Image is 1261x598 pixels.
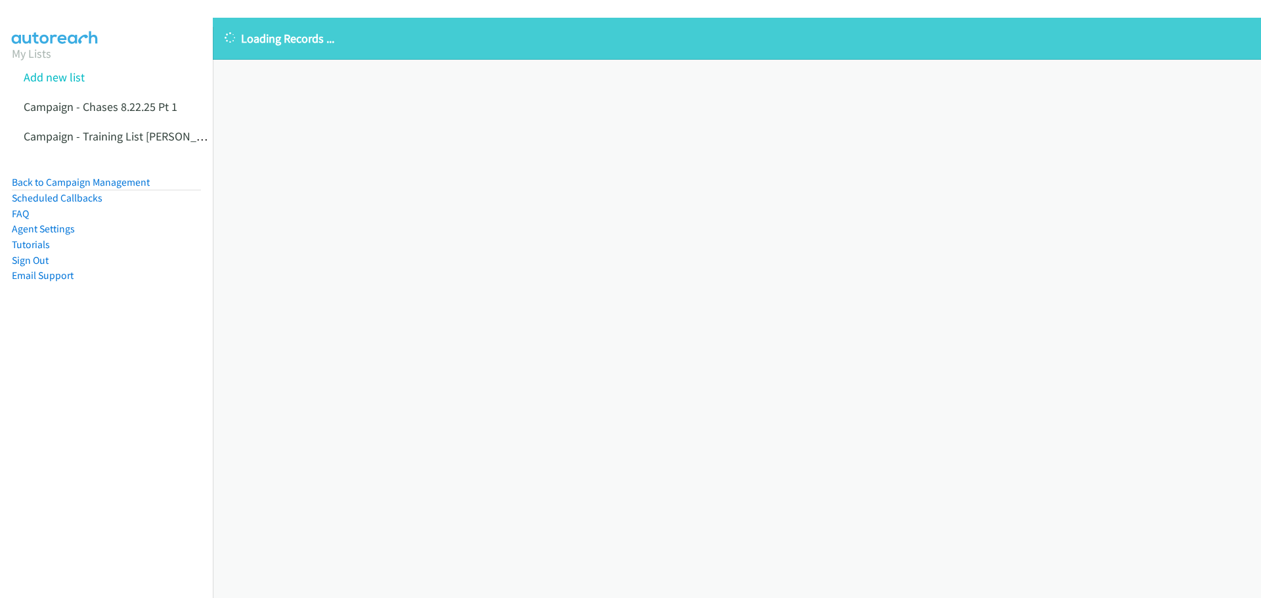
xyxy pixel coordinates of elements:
a: FAQ [12,207,29,220]
a: My Lists [12,46,51,61]
a: Add new list [24,70,85,85]
a: Campaign - Training List [PERSON_NAME] [24,129,229,144]
a: Back to Campaign Management [12,176,150,188]
a: Email Support [12,269,74,282]
a: Campaign - Chases 8.22.25 Pt 1 [24,99,177,114]
a: Tutorials [12,238,50,251]
p: Loading Records ... [225,30,1249,47]
a: Sign Out [12,254,49,267]
a: Scheduled Callbacks [12,192,102,204]
a: Agent Settings [12,223,75,235]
